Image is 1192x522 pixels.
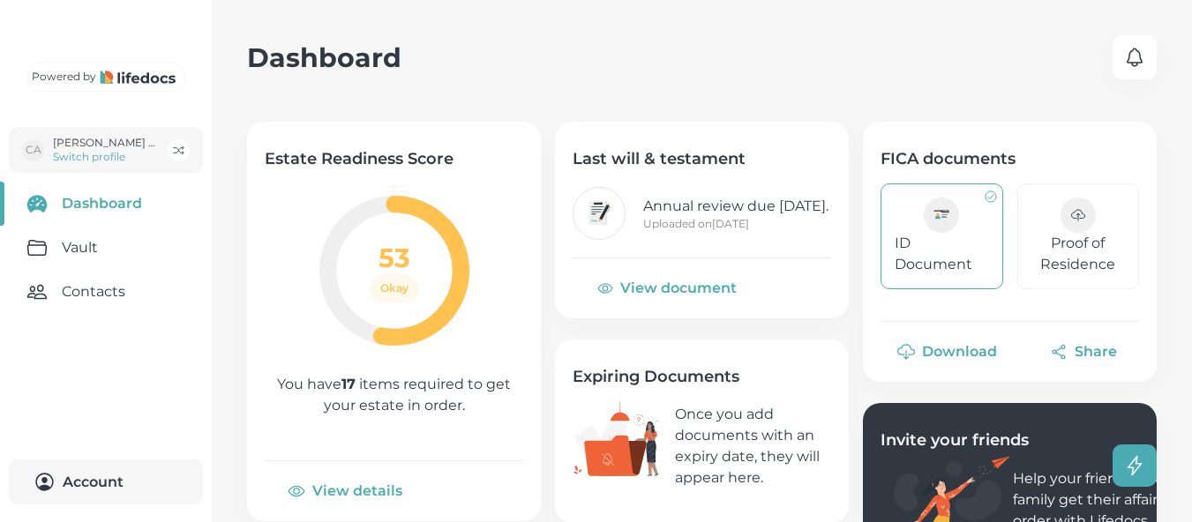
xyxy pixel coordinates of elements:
[379,242,410,274] h2: 53
[895,233,989,275] p: ID Document
[643,196,828,217] p: Annual review due [DATE].
[265,470,429,512] button: View details
[53,150,161,164] p: Switch profile
[881,429,1139,451] h4: Invite your friends
[1031,331,1139,373] button: Share
[26,62,185,92] a: Powered by
[370,281,419,295] span: Okay
[9,127,203,173] button: CA[PERSON_NAME] and [PERSON_NAME]Switch profile
[675,404,831,488] p: Once you add documents with an expiry date, they will appear here.
[53,136,161,150] p: [PERSON_NAME] and [PERSON_NAME]
[881,148,1139,169] h4: FICA documents
[341,376,356,392] b: 17
[265,148,523,169] h4: Estate Readiness Score
[265,374,523,416] p: You have items required to get your estate in order.
[22,139,44,161] div: CA
[643,217,828,231] p: Uploaded on [DATE]
[1031,233,1126,275] p: Proof of Residence
[573,148,831,169] h4: Last will & testament
[881,183,1003,289] a: ID Document
[9,459,203,504] button: Account
[247,41,401,74] h2: Dashboard
[1017,183,1140,289] button: Proof of Residence
[573,267,763,309] button: View document
[573,366,831,387] h4: Expiring Documents
[881,331,1017,373] button: Download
